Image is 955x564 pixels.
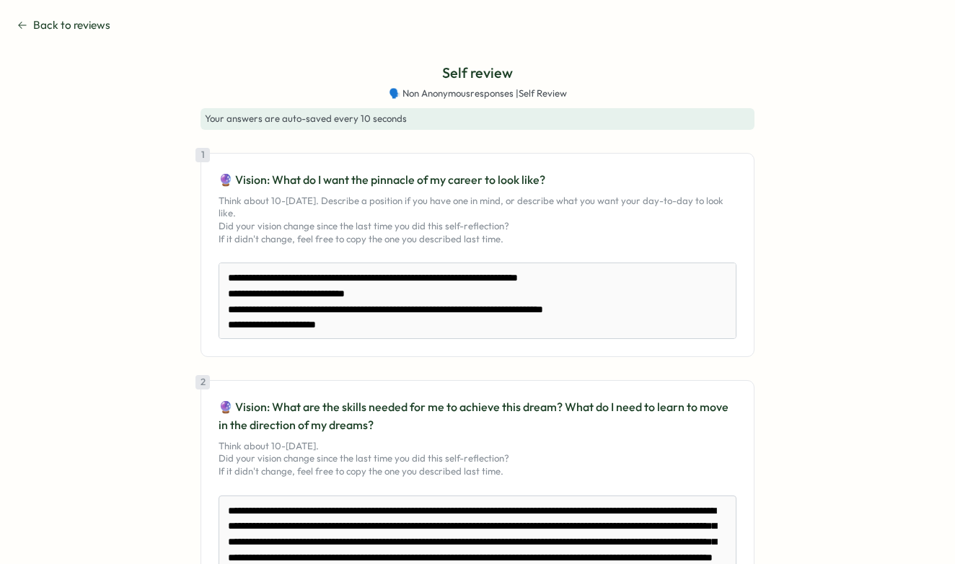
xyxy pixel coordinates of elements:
p: 🔮 Vision: What are the skills needed for me to achieve this dream? What do I need to learn to mov... [219,398,736,434]
div: 2 [195,375,210,389]
p: Think about 10-[DATE]. Describe a position if you have one in mind, or describe what you want you... [219,195,736,245]
span: Your answers are auto-saved every 10 seconds [205,113,407,124]
span: 🗣️ Non Anonymous responses | Self Review [389,87,567,100]
p: 🔮 Vision: What do I want the pinnacle of my career to look like? [219,171,736,189]
p: Self review [442,62,513,84]
div: 1 [195,148,210,162]
span: Back to reviews [33,17,110,33]
p: Think about 10-[DATE]. Did your vision change since the last time you did this self-reflection? I... [219,440,736,478]
button: Back to reviews [17,17,110,33]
